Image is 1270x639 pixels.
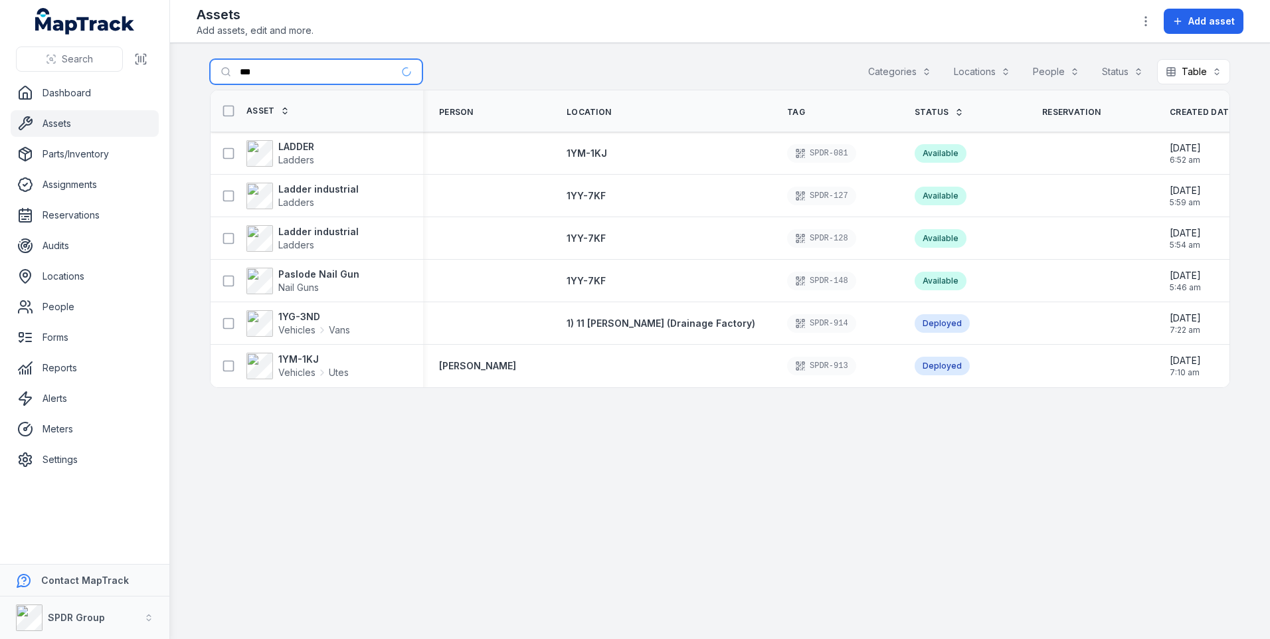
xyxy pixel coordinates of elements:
[278,154,314,165] span: Ladders
[567,189,606,203] a: 1YY-7KF
[16,46,123,72] button: Search
[278,366,316,379] span: Vehicles
[1170,107,1234,118] span: Created Date
[915,187,966,205] div: Available
[11,385,159,412] a: Alerts
[246,183,359,209] a: Ladder industrialLadders
[11,446,159,473] a: Settings
[567,318,755,329] span: 1) 11 [PERSON_NAME] (Drainage Factory)
[567,317,755,330] a: 1) 11 [PERSON_NAME] (Drainage Factory)
[1170,354,1201,378] time: 19/12/2024, 7:10:12 am
[567,232,606,244] span: 1YY-7KF
[1170,312,1201,335] time: 19/12/2024, 7:22:54 am
[1170,155,1201,165] span: 6:52 am
[567,274,606,288] a: 1YY-7KF
[1170,282,1201,293] span: 5:46 am
[1170,367,1201,378] span: 7:10 am
[915,107,949,118] span: Status
[1188,15,1235,28] span: Add asset
[11,232,159,259] a: Audits
[278,225,359,238] strong: Ladder industrial
[11,324,159,351] a: Forms
[11,416,159,442] a: Meters
[567,147,607,160] a: 1YM-1KJ
[787,357,856,375] div: SPDR-913
[197,24,314,37] span: Add assets, edit and more.
[246,106,290,116] a: Asset
[11,202,159,228] a: Reservations
[35,8,135,35] a: MapTrack
[915,144,966,163] div: Available
[278,323,316,337] span: Vehicles
[1170,269,1201,282] span: [DATE]
[1170,227,1201,250] time: 24/01/2025, 5:54:01 am
[329,323,350,337] span: Vans
[1170,141,1201,155] span: [DATE]
[915,357,970,375] div: Deployed
[278,268,359,281] strong: Paslode Nail Gun
[915,229,966,248] div: Available
[1170,269,1201,293] time: 24/01/2025, 5:46:40 am
[1170,197,1201,208] span: 5:59 am
[278,183,359,196] strong: Ladder industrial
[1164,9,1243,34] button: Add asset
[787,187,856,205] div: SPDR-127
[439,107,474,118] span: Person
[787,107,805,118] span: Tag
[1093,59,1152,84] button: Status
[11,110,159,137] a: Assets
[1042,107,1101,118] span: Reservation
[62,52,93,66] span: Search
[1170,184,1201,208] time: 24/01/2025, 5:59:31 am
[567,190,606,201] span: 1YY-7KF
[1170,325,1201,335] span: 7:22 am
[11,355,159,381] a: Reports
[915,272,966,290] div: Available
[11,141,159,167] a: Parts/Inventory
[567,107,611,118] span: Location
[1170,354,1201,367] span: [DATE]
[278,353,349,366] strong: 1YM-1KJ
[278,310,350,323] strong: 1YG-3ND
[787,272,856,290] div: SPDR-148
[1170,227,1201,240] span: [DATE]
[1170,312,1201,325] span: [DATE]
[246,225,359,252] a: Ladder industrialLadders
[787,144,856,163] div: SPDR-081
[329,366,349,379] span: Utes
[278,140,314,153] strong: LADDER
[11,294,159,320] a: People
[48,612,105,623] strong: SPDR Group
[567,147,607,159] span: 1YM-1KJ
[11,80,159,106] a: Dashboard
[278,197,314,208] span: Ladders
[1170,184,1201,197] span: [DATE]
[278,282,319,293] span: Nail Guns
[787,314,856,333] div: SPDR-914
[1024,59,1088,84] button: People
[787,229,856,248] div: SPDR-128
[567,275,606,286] span: 1YY-7KF
[11,263,159,290] a: Locations
[1170,240,1201,250] span: 5:54 am
[246,268,359,294] a: Paslode Nail GunNail Guns
[1170,141,1201,165] time: 24/01/2025, 6:52:23 am
[246,140,314,167] a: LADDERLadders
[439,359,516,373] a: [PERSON_NAME]
[915,314,970,333] div: Deployed
[246,106,275,116] span: Asset
[11,171,159,198] a: Assignments
[41,575,129,586] strong: Contact MapTrack
[197,5,314,24] h2: Assets
[1170,107,1249,118] a: Created Date
[246,353,349,379] a: 1YM-1KJVehiclesUtes
[1157,59,1230,84] button: Table
[567,232,606,245] a: 1YY-7KF
[278,239,314,250] span: Ladders
[915,107,964,118] a: Status
[246,310,350,337] a: 1YG-3NDVehiclesVans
